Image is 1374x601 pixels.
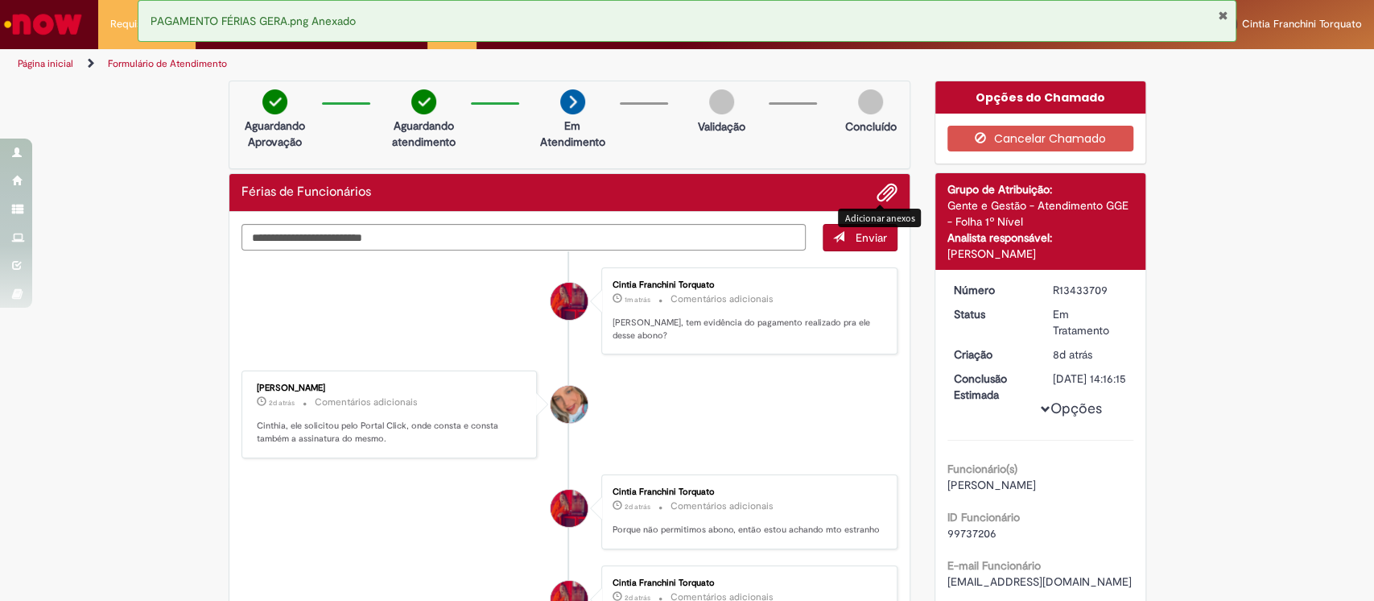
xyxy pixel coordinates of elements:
[947,558,1041,573] b: E-mail Funcionário
[18,57,73,70] a: Página inicial
[1053,306,1128,338] div: Em Tratamento
[1053,347,1092,362] span: 8d atrás
[241,224,807,251] textarea: Digite sua mensagem aqui...
[947,197,1133,230] div: Gente e Gestão - Atendimento GGE - Folha 1º Nível
[551,386,588,423] div: Jacqueline Andrade Galani
[947,246,1133,262] div: [PERSON_NAME]
[241,185,371,200] h2: Férias de Funcionários Histórico de tíquete
[315,396,418,409] small: Comentários adicionais
[551,283,588,320] div: Cintia Franchini Torquato
[385,118,463,150] p: Aguardando atendimento
[947,574,1132,589] span: [EMAIL_ADDRESS][DOMAIN_NAME]
[1053,347,1092,362] time: 20/08/2025 17:02:51
[947,181,1133,197] div: Grupo de Atribuição:
[269,398,295,408] time: 26/08/2025 12:45:42
[1217,9,1228,22] button: Fechar Notificação
[613,578,881,588] div: Cintia Franchini Torquato
[670,292,774,306] small: Comentários adicionais
[877,182,897,203] button: Adicionar anexos
[1242,17,1362,31] span: Cintia Franchini Torquato
[947,510,1020,524] b: ID Funcionário
[947,478,1036,492] span: [PERSON_NAME]
[613,280,881,290] div: Cintia Franchini Torquato
[942,371,1041,403] dt: Conclusão Estimada
[698,118,745,135] p: Validação
[551,490,588,527] div: Cintia Franchini Torquato
[108,57,227,70] a: Formulário de Atendimento
[942,346,1041,363] dt: Criação
[670,499,774,513] small: Comentários adicionais
[844,118,896,135] p: Concluído
[110,16,167,32] span: Requisições
[942,282,1041,298] dt: Número
[2,8,85,40] img: ServiceNow
[257,420,525,445] p: Cinthia, ele solicitou pelo Portal Click, onde consta e consta também a assinatura do mesmo.
[709,89,734,114] img: img-circle-grey.png
[1053,346,1128,363] div: 20/08/2025 17:02:51
[838,209,921,227] div: Adicionar anexos
[262,89,287,114] img: check-circle-green.png
[1053,371,1128,387] div: [DATE] 14:16:15
[935,81,1145,114] div: Opções do Chamado
[12,49,904,79] ul: Trilhas de página
[625,502,650,512] time: 26/08/2025 11:32:59
[613,487,881,497] div: Cintia Franchini Torquato
[947,462,1017,476] b: Funcionário(s)
[534,118,612,150] p: Em Atendimento
[947,230,1133,246] div: Analista responsável:
[856,230,887,245] span: Enviar
[942,306,1041,322] dt: Status
[947,126,1133,151] button: Cancelar Chamado
[613,524,881,537] p: Porque não permitimos abono, então estou achando mto estranho
[625,295,650,305] time: 28/08/2025 10:23:28
[269,398,295,408] span: 2d atrás
[613,317,881,342] p: [PERSON_NAME], tem evidência do pagamento realizado pra ele desse abono?
[858,89,883,114] img: img-circle-grey.png
[236,118,314,150] p: Aguardando Aprovação
[411,89,436,114] img: check-circle-green.png
[257,383,525,393] div: [PERSON_NAME]
[625,502,650,512] span: 2d atrás
[823,224,897,251] button: Enviar
[947,526,996,541] span: 99737206
[560,89,585,114] img: arrow-next.png
[151,14,356,28] span: PAGAMENTO FÉRIAS GERA.png Anexado
[625,295,650,305] span: 1m atrás
[1053,282,1128,298] div: R13433709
